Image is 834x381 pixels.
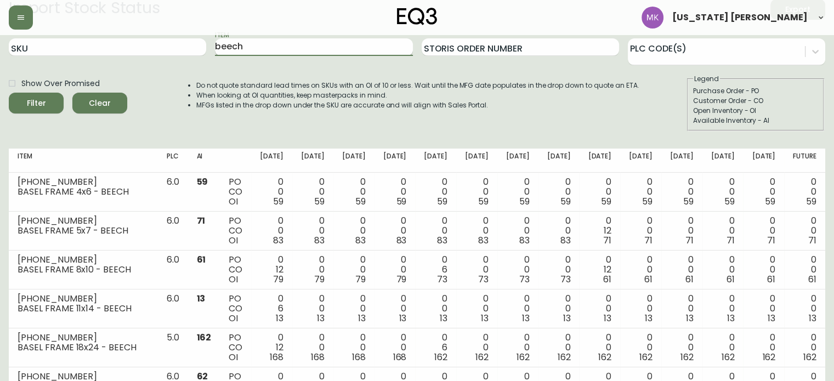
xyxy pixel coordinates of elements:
[752,216,775,246] div: 0 0
[196,253,206,266] span: 61
[481,312,489,325] span: 13
[683,195,694,208] span: 59
[588,294,611,323] div: 0 0
[375,149,416,173] th: [DATE]
[196,214,205,227] span: 71
[229,312,238,325] span: OI
[72,93,127,113] button: Clear
[18,255,149,265] div: [PHONE_NUMBER]
[478,234,489,247] span: 83
[229,195,238,208] span: OI
[711,255,735,285] div: 0 0
[158,251,188,289] td: 6.0
[9,149,158,173] th: Item
[711,294,735,323] div: 0 0
[196,292,205,305] span: 13
[301,294,325,323] div: 0 0
[229,177,242,207] div: PO CO
[743,149,784,173] th: [DATE]
[793,177,816,207] div: 0 0
[355,273,366,286] span: 79
[383,294,407,323] div: 0 0
[629,177,653,207] div: 0 0
[260,333,283,362] div: 0 12
[229,333,242,362] div: PO CO
[579,149,620,173] th: [DATE]
[506,177,530,207] div: 0 0
[693,116,818,126] div: Available Inventory - AI
[784,149,825,173] th: Future
[465,294,489,323] div: 0 0
[547,255,571,285] div: 0 0
[314,234,325,247] span: 83
[383,333,407,362] div: 0 0
[424,294,447,323] div: 0 0
[506,294,530,323] div: 0 0
[522,312,530,325] span: 13
[603,234,611,247] span: 71
[547,294,571,323] div: 0 0
[352,351,366,363] span: 168
[18,304,149,314] div: BASEL FRAME 11x14 - BEECH
[752,255,775,285] div: 0 0
[393,351,406,363] span: 168
[437,234,447,247] span: 83
[301,255,325,285] div: 0 0
[342,255,366,285] div: 0 0
[273,234,283,247] span: 83
[342,177,366,207] div: 0 0
[399,312,406,325] span: 13
[803,351,816,363] span: 162
[560,195,570,208] span: 59
[768,312,775,325] span: 13
[196,175,208,188] span: 59
[440,312,447,325] span: 13
[767,273,775,286] span: 61
[251,149,292,173] th: [DATE]
[588,177,611,207] div: 0 0
[260,177,283,207] div: 0 0
[639,351,653,363] span: 162
[396,273,406,286] span: 79
[645,312,653,325] span: 13
[752,333,775,362] div: 0 0
[588,216,611,246] div: 0 12
[711,333,735,362] div: 0 0
[358,312,366,325] span: 13
[806,195,816,208] span: 59
[693,86,818,96] div: Purchase Order - PO
[27,96,46,110] div: Filter
[18,265,149,275] div: BASEL FRAME 8x10 - BEECH
[519,273,530,286] span: 73
[547,216,571,246] div: 0 0
[437,273,447,286] span: 73
[260,255,283,285] div: 0 12
[601,195,611,208] span: 59
[301,177,325,207] div: 0 0
[642,7,663,29] img: ea5e0531d3ed94391639a5d1768dbd68
[685,273,694,286] span: 61
[727,234,735,247] span: 71
[686,312,694,325] span: 13
[560,273,570,286] span: 73
[18,333,149,343] div: [PHONE_NUMBER]
[478,273,489,286] span: 73
[317,312,325,325] span: 13
[383,255,407,285] div: 0 0
[670,216,694,246] div: 0 0
[342,216,366,246] div: 0 0
[588,333,611,362] div: 0 0
[397,8,438,25] img: logo
[18,343,149,352] div: BASEL FRAME 18x24 - BEECH
[702,149,744,173] th: [DATE]
[727,273,735,286] span: 61
[311,351,325,363] span: 168
[752,177,775,207] div: 0 0
[629,294,653,323] div: 0 0
[229,351,238,363] span: OI
[292,149,333,173] th: [DATE]
[21,78,100,89] span: Show Over Promised
[396,234,406,247] span: 83
[188,149,220,173] th: AI
[229,273,238,286] span: OI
